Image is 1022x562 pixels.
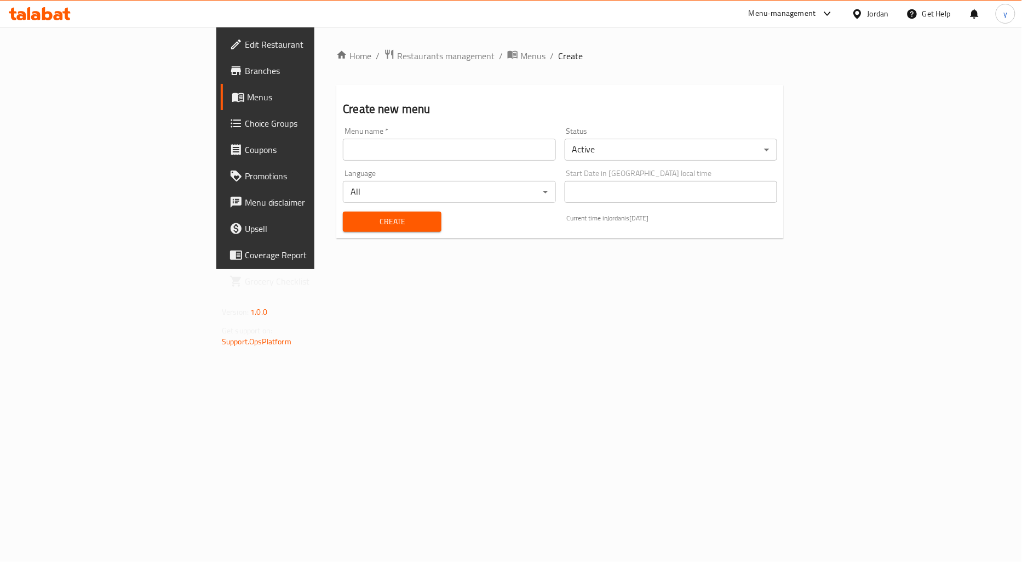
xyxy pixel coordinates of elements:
span: y [1003,8,1007,20]
p: Current time in Jordan is [DATE] [567,213,777,223]
button: Create [343,212,441,232]
a: Support.OpsPlatform [222,334,291,349]
span: Grocery Checklist [245,275,378,288]
li: / [550,49,554,63]
span: Coupons [245,143,378,156]
a: Coupons [221,137,387,163]
a: Edit Restaurant [221,31,387,58]
div: Jordan [868,8,889,20]
a: Promotions [221,163,387,189]
a: Grocery Checklist [221,268,387,294]
span: Menu disclaimer [245,196,378,209]
div: Active [565,139,777,161]
span: Branches [245,64,378,77]
li: / [499,49,503,63]
span: Version: [222,305,249,319]
span: Menus [247,90,378,104]
h2: Create new menu [343,101,777,117]
a: Menus [507,49,546,63]
nav: breadcrumb [336,49,784,63]
a: Upsell [221,215,387,242]
a: Menus [221,84,387,110]
div: All [343,181,555,203]
span: Choice Groups [245,117,378,130]
span: Menus [520,49,546,63]
span: Create [352,215,433,229]
a: Choice Groups [221,110,387,137]
a: Menu disclaimer [221,189,387,215]
span: Get support on: [222,323,272,338]
input: Please enter Menu name [343,139,555,161]
span: Restaurants management [397,49,495,63]
span: 1.0.0 [250,305,267,319]
a: Coverage Report [221,242,387,268]
span: Create [558,49,583,63]
div: Menu-management [749,7,816,20]
span: Upsell [245,222,378,235]
span: Edit Restaurant [245,38,378,51]
a: Restaurants management [384,49,495,63]
a: Branches [221,58,387,84]
span: Promotions [245,169,378,183]
span: Coverage Report [245,248,378,262]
